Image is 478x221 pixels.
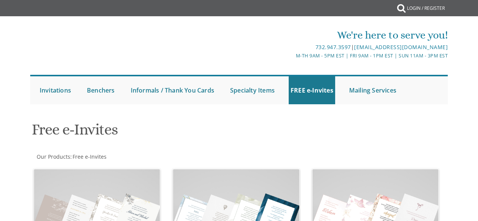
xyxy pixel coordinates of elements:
[32,121,305,144] h1: Free e-Invites
[30,153,239,161] div: :
[85,76,117,104] a: Benchers
[129,76,216,104] a: Informals / Thank You Cards
[289,76,335,104] a: FREE e-Invites
[38,76,73,104] a: Invitations
[347,76,398,104] a: Mailing Services
[36,153,70,160] a: Our Products
[228,76,277,104] a: Specialty Items
[170,43,448,52] div: |
[170,52,448,60] div: M-Th 9am - 5pm EST | Fri 9am - 1pm EST | Sun 11am - 3pm EST
[73,153,107,160] span: Free e-Invites
[354,43,448,51] a: [EMAIL_ADDRESS][DOMAIN_NAME]
[170,28,448,43] div: We're here to serve you!
[316,43,351,51] a: 732.947.3597
[72,153,107,160] a: Free e-Invites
